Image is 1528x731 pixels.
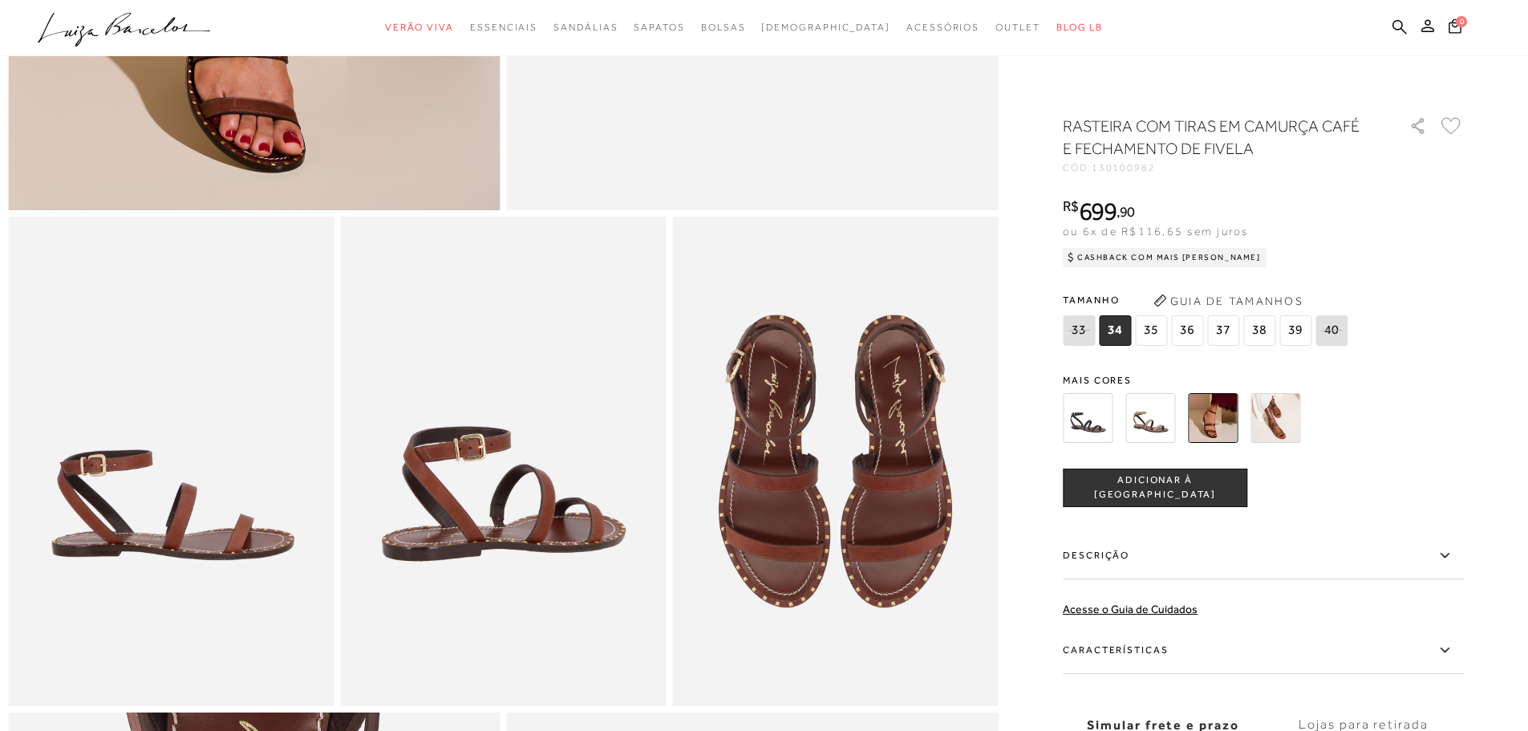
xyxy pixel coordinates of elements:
span: ou 6x de R$116,65 sem juros [1063,225,1248,238]
span: Acessórios [906,22,979,33]
span: Sapatos [634,22,684,33]
a: BLOG LB [1056,13,1103,43]
span: 699 [1079,197,1117,225]
span: Essenciais [470,22,537,33]
img: RASTEIRA COM TIRAS EM CAMURÇA AZUL NAVAL E FECHAMENTO DE FIVELA [1063,393,1113,443]
span: Mais cores [1063,376,1464,385]
a: noSubCategoriesText [701,13,746,43]
span: Bolsas [701,22,746,33]
img: RASTEIRA COM TIRAS EM CAMURÇA BEGE FENDI E FECHAMENTO DE FIVELA [1125,393,1175,443]
i: R$ [1063,199,1079,213]
span: 38 [1243,315,1275,346]
button: Guia de Tamanhos [1148,288,1308,314]
span: Sandálias [553,22,618,33]
a: noSubCategoriesText [385,13,454,43]
span: 35 [1135,315,1167,346]
a: Acesse o Guia de Cuidados [1063,603,1198,615]
label: Características [1063,627,1464,674]
a: noSubCategoriesText [634,13,684,43]
span: 36 [1171,315,1203,346]
img: RASTEIRA COM TIRAS EM CAMURÇA CAFÉ E FECHAMENTO DE FIVELA [1188,393,1238,443]
a: noSubCategoriesText [553,13,618,43]
a: noSubCategoriesText [995,13,1040,43]
img: image [673,217,999,705]
div: Cashback com Mais [PERSON_NAME] [1063,248,1267,267]
span: 90 [1120,203,1135,220]
label: Descrição [1063,533,1464,579]
button: 0 [1444,18,1466,39]
i: , [1117,205,1135,219]
a: noSubCategoriesText [470,13,537,43]
img: image [8,217,334,705]
span: 0 [1456,16,1467,27]
span: BLOG LB [1056,22,1103,33]
span: 40 [1315,315,1348,346]
span: [DEMOGRAPHIC_DATA] [761,22,890,33]
a: noSubCategoriesText [906,13,979,43]
button: ADICIONAR À [GEOGRAPHIC_DATA] [1063,469,1247,507]
span: Tamanho [1063,288,1352,312]
span: ADICIONAR À [GEOGRAPHIC_DATA] [1064,473,1246,502]
h1: RASTEIRA COM TIRAS EM CAMURÇA CAFÉ E FECHAMENTO DE FIVELA [1063,115,1364,160]
span: Outlet [995,22,1040,33]
div: CÓD: [1063,163,1384,173]
span: 33 [1063,315,1095,346]
span: 34 [1099,315,1131,346]
span: Verão Viva [385,22,454,33]
img: image [340,217,666,705]
span: 130100982 [1092,162,1156,173]
span: 39 [1279,315,1311,346]
img: RASTEIRA COM TIRAS EM COURO CARAMELO E FECHAMENTO DE FIVELA [1250,393,1300,443]
a: noSubCategoriesText [761,13,890,43]
span: 37 [1207,315,1239,346]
